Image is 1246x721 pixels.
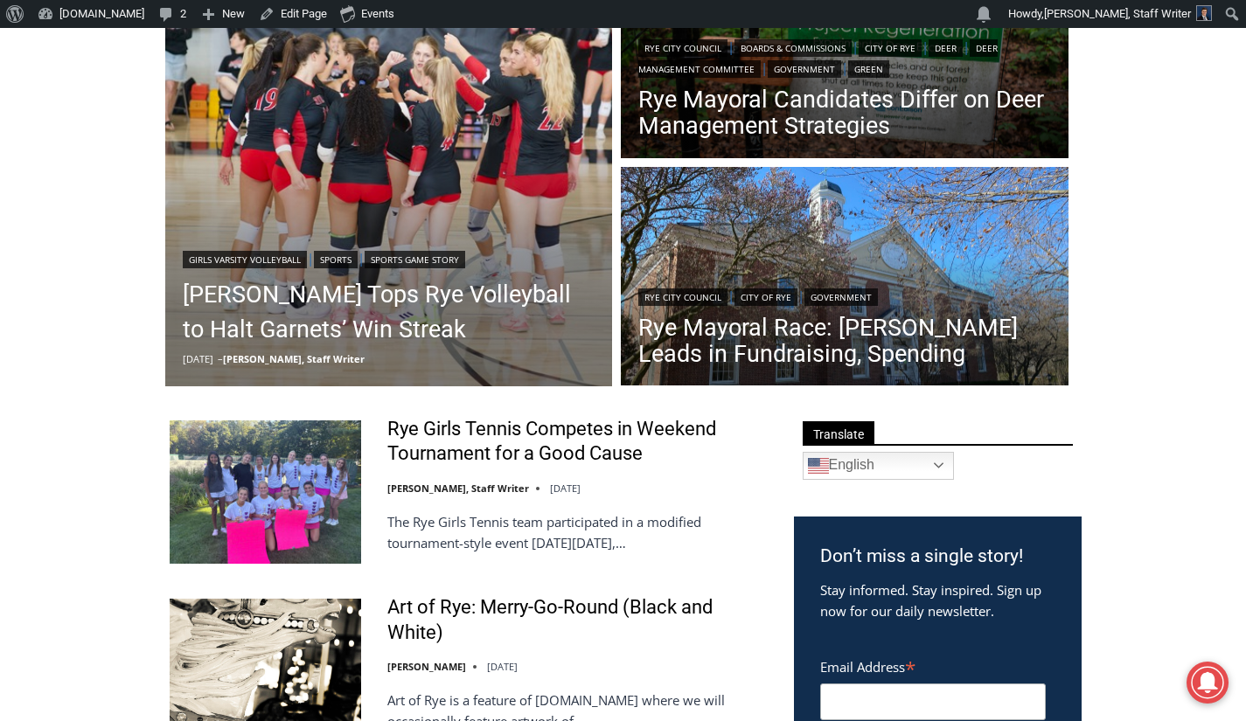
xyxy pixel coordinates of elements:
a: [PERSON_NAME], Staff Writer [223,352,365,365]
div: | | | | | | [638,36,1051,78]
time: [DATE] [487,660,518,673]
a: Rye City Council [638,288,727,306]
span: Translate [803,421,874,445]
a: Read More Rye Mayoral Race: Henderson Leads in Fundraising, Spending [621,167,1068,391]
img: en [808,455,829,476]
a: Green [848,60,889,78]
span: [PERSON_NAME], Staff Writer [1044,7,1191,20]
img: Rye Girls Tennis Competes in Weekend Tournament for a Good Cause [170,420,361,564]
a: Girls Varsity Volleyball [183,251,307,268]
a: [PERSON_NAME] [387,660,466,673]
a: Sports [314,251,358,268]
a: Boards & Commissions [734,39,852,57]
img: Charlie Morris headshot PROFESSIONAL HEADSHOT [1196,5,1212,21]
a: Rye Mayoral Candidates Differ on Deer Management Strategies [638,87,1051,139]
a: [PERSON_NAME], Staff Writer [387,482,529,495]
div: | | [638,285,1051,306]
p: The Rye Girls Tennis team participated in a modified tournament-style event [DATE][DATE],… [387,511,771,553]
a: Rye City Council [638,39,727,57]
a: City of Rye [859,39,922,57]
p: Stay informed. Stay inspired. Sign up now for our daily newsletter. [820,579,1055,621]
a: Deer [929,39,963,57]
a: Rye Mayoral Race: [PERSON_NAME] Leads in Fundraising, Spending [638,315,1051,367]
a: [PERSON_NAME] Tops Rye Volleyball to Halt Garnets’ Win Streak [183,277,595,347]
a: Art of Rye: Merry-Go-Round (Black and White) [387,595,771,645]
label: Email Address [820,649,1046,681]
time: [DATE] [550,482,581,495]
a: Government [768,60,841,78]
time: [DATE] [183,352,213,365]
h3: Don’t miss a single story! [820,543,1055,571]
div: | | [183,247,595,268]
span: – [218,352,223,365]
a: English [803,452,954,480]
a: Sports Game Story [365,251,465,268]
img: Rye City Hall Rye, NY [621,167,1068,391]
a: City of Rye [734,288,797,306]
a: Government [804,288,878,306]
a: Rye Girls Tennis Competes in Weekend Tournament for a Good Cause [387,417,771,467]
